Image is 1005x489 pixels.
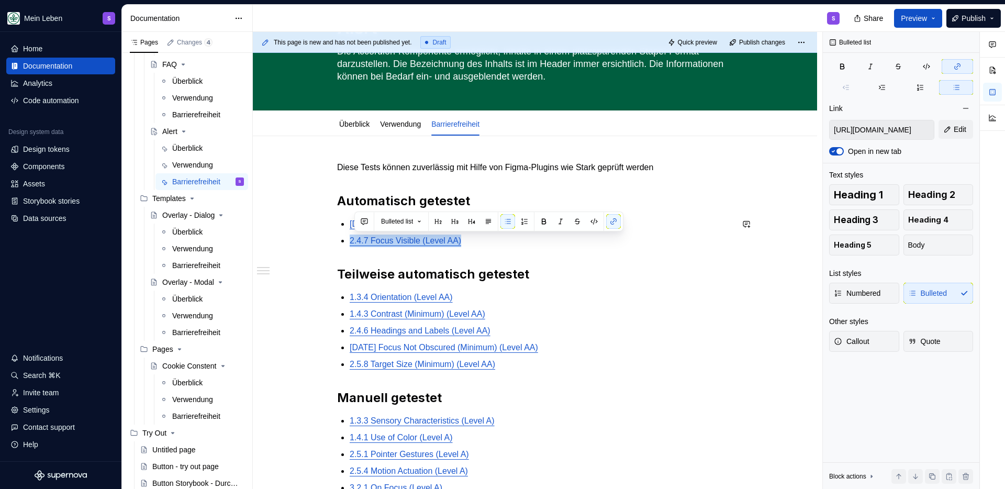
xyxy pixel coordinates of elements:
[136,458,248,475] a: Button - try out page
[903,235,974,255] button: Body
[832,14,835,23] div: S
[6,193,115,209] a: Storybook stories
[162,126,177,137] div: Alert
[24,13,62,24] div: Mein Leben
[177,38,213,47] div: Changes
[146,358,248,374] a: Cookie Constent
[829,209,899,230] button: Heading 3
[107,14,111,23] div: S
[172,176,220,187] div: Barrierefreiheit
[155,408,248,425] a: Barrierefreiheit
[172,327,220,338] div: Barrierefreiheit
[337,266,529,282] strong: Teilweise automatisch getestet
[848,9,890,28] button: Share
[155,157,248,173] a: Verwendung
[946,9,1001,28] button: Publish
[23,370,61,381] div: Search ⌘K
[337,161,733,174] p: Diese Tests können zuverlässig mit Hilfe von Figma-Plugins wie Stark geprüft werden
[155,90,248,106] a: Verwendung
[136,341,248,358] div: Pages
[146,56,248,73] a: FAQ
[8,128,63,136] div: Design system data
[908,190,955,200] span: Heading 2
[954,124,966,135] span: Edit
[155,224,248,240] a: Überblick
[146,123,248,140] a: Alert
[908,336,941,347] span: Quote
[146,207,248,224] a: Overlay - Dialog
[23,95,79,106] div: Code automation
[23,43,42,54] div: Home
[155,324,248,341] a: Barrierefreiheit
[350,309,485,318] a: 1.4.3 Contrast (Minimum) (Level AA)
[350,326,490,335] a: 2.4.6 Headings and Labels (Level AA)
[23,213,66,224] div: Data sources
[829,331,899,352] button: Callout
[238,176,241,187] div: S
[23,439,38,450] div: Help
[23,387,59,398] div: Invite team
[155,140,248,157] a: Überblick
[274,38,412,47] span: This page is new and has not been published yet.
[433,38,446,47] span: Draft
[908,215,948,225] span: Heading 4
[350,433,453,442] a: 1.4.1 Use of Color (Level A)
[350,450,469,459] a: 2.5.1 Pointer Gestures (Level A)
[130,13,229,24] div: Documentation
[829,472,866,481] div: Block actions
[6,210,115,227] a: Data sources
[6,92,115,109] a: Code automation
[142,428,166,438] div: Try Out
[155,291,248,307] a: Überblick
[962,13,986,24] span: Publish
[155,257,248,274] a: Barrierefreiheit
[126,425,248,441] div: Try Out
[6,367,115,384] button: Search ⌘K
[23,353,63,363] div: Notifications
[834,336,869,347] span: Callout
[23,161,64,172] div: Components
[23,144,70,154] div: Design tokens
[894,9,942,28] button: Preview
[350,293,453,302] a: 1.3.4 Orientation (Level AA)
[6,40,115,57] a: Home
[350,219,485,228] a: [DATE] Non-text Contrast (Level AA)
[35,470,87,481] svg: Supernova Logo
[172,243,213,254] div: Verwendung
[155,106,248,123] a: Barrierefreiheit
[172,76,203,86] div: Überblick
[829,170,863,180] div: Text styles
[829,316,868,327] div: Other styles
[162,277,214,287] div: Overlay - Modal
[339,120,370,128] a: Überblick
[172,227,203,237] div: Überblick
[6,58,115,74] a: Documentation
[376,113,425,135] div: Verwendung
[152,444,196,455] div: Untitled page
[152,344,173,354] div: Pages
[739,38,785,47] span: Publish changes
[6,402,115,418] a: Settings
[864,13,883,24] span: Share
[172,310,213,321] div: Verwendung
[23,179,45,189] div: Assets
[829,103,843,114] div: Link
[829,235,899,255] button: Heading 5
[172,109,220,120] div: Barrierefreiheit
[152,461,219,472] div: Button - try out page
[337,193,470,208] strong: Automatisch getestet
[2,7,119,29] button: Mein LebenS
[848,146,901,157] label: Open in new tab
[678,38,717,47] span: Quick preview
[6,175,115,192] a: Assets
[172,93,213,103] div: Verwendung
[350,416,495,425] a: 1.3.3 Sensory Characteristics (Level A)
[6,141,115,158] a: Design tokens
[172,377,203,388] div: Überblick
[834,288,880,298] span: Numbered
[903,209,974,230] button: Heading 4
[380,120,421,128] a: Verwendung
[939,120,973,139] button: Edit
[6,158,115,175] a: Components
